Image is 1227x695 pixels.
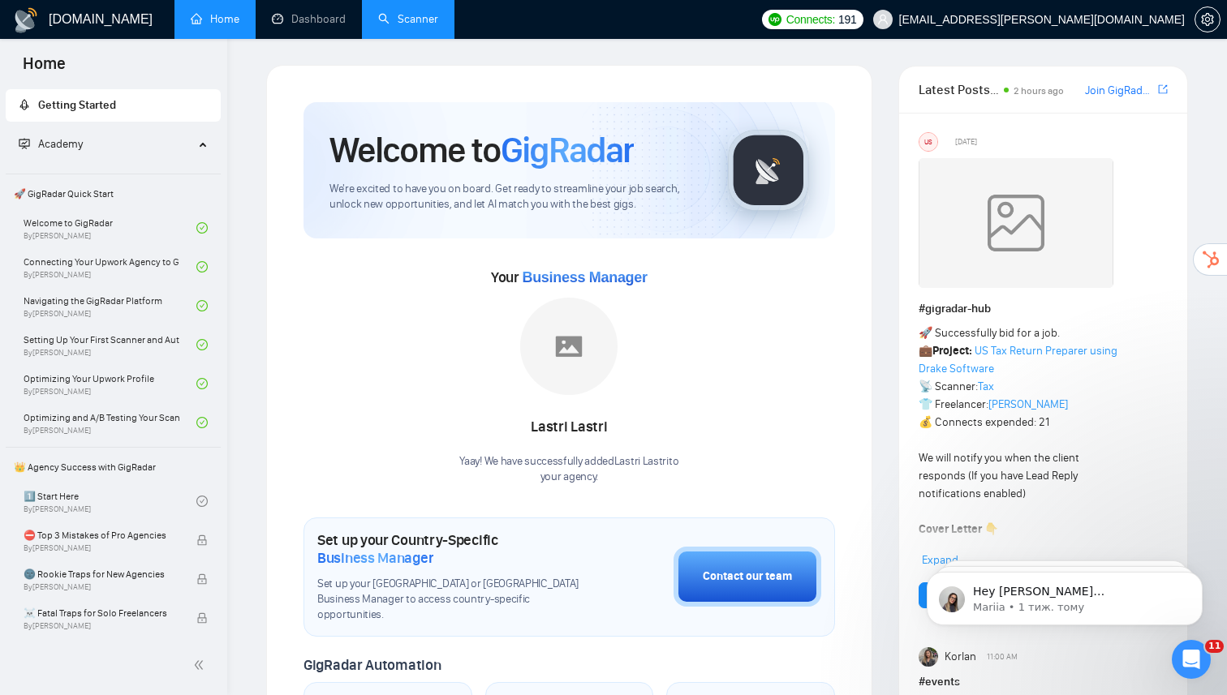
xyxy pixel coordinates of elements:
[728,130,809,211] img: gigradar-logo.png
[786,11,835,28] span: Connects:
[24,543,179,553] span: By [PERSON_NAME]
[24,621,179,631] span: By [PERSON_NAME]
[191,12,239,26] a: homeHome
[988,397,1068,411] a: [PERSON_NAME]
[919,79,999,100] span: Latest Posts from the GigRadar Community
[196,300,208,311] span: check-circle
[24,249,196,285] a: Connecting Your Upwork Agency to GigRadarBy[PERSON_NAME]
[987,650,1018,664] span: 11:00 AM
[317,549,433,567] span: Business Manager
[10,52,79,86] span: Home
[919,133,937,151] div: US
[38,98,116,112] span: Getting Started
[196,573,208,585] span: lock
[1158,83,1168,96] span: export
[1195,13,1221,26] a: setting
[329,182,702,212] span: We're excited to have you on board. Get ready to streamline your job search, unlock new opportuni...
[19,138,30,149] span: fund-projection-screen
[501,128,634,172] span: GigRadar
[378,12,438,26] a: searchScanner
[1014,85,1064,97] span: 2 hours ago
[1205,640,1224,653] span: 11
[459,414,678,441] div: Lastri Lastri
[24,366,196,401] a: Optimizing Your Upwork ProfileBy[PERSON_NAME]
[919,673,1168,691] h1: # events
[877,14,889,25] span: user
[1158,82,1168,97] a: export
[919,647,938,667] img: Korlan
[24,327,196,363] a: Setting Up Your First Scanner and Auto-BidderBy[PERSON_NAME]
[459,470,678,485] p: your agency .
[196,534,208,546] span: lock
[24,483,196,519] a: 1️⃣ Start HereBy[PERSON_NAME]
[304,656,441,674] span: GigRadar Automation
[919,158,1113,288] img: weqQh+iSagEgQAAAABJRU5ErkJggg==
[522,269,647,285] span: Business Manager
[24,566,179,582] span: 🌚 Rookie Traps for New Agencies
[955,135,977,149] span: [DATE]
[24,527,179,543] span: ⛔ Top 3 Mistakes of Pro Agencies
[932,344,972,358] strong: Project:
[19,137,83,151] span: Academy
[272,12,346,26] a: dashboardDashboard
[193,657,209,673] span: double-left
[19,99,30,110] span: rocket
[24,582,179,592] span: By [PERSON_NAME]
[902,538,1227,651] iframe: Intercom notifications повідомлення
[196,222,208,234] span: check-circle
[491,268,648,286] span: Your
[196,496,208,507] span: check-circle
[317,577,592,623] span: Set up your [GEOGRAPHIC_DATA] or [GEOGRAPHIC_DATA] Business Manager to access country-specific op...
[196,339,208,350] span: check-circle
[919,522,998,536] strong: Cover Letter 👇
[13,7,39,33] img: logo
[7,178,219,210] span: 🚀 GigRadar Quick Start
[520,298,618,395] img: placeholder.png
[838,11,856,28] span: 191
[674,547,821,607] button: Contact our team
[6,89,221,122] li: Getting Started
[1172,640,1211,679] iframe: Intercom live chat
[7,451,219,483] span: 👑 Agency Success with GigRadar
[1085,82,1155,100] a: Join GigRadar Slack Community
[945,648,976,666] span: Korlan
[329,128,634,172] h1: Welcome to
[459,454,678,485] div: Yaay! We have successfully added Lastri Lastri to
[919,300,1168,318] h1: # gigradar-hub
[24,210,196,246] a: Welcome to GigRadarBy[PERSON_NAME]
[1195,6,1221,32] button: setting
[24,405,196,440] a: Optimizing and A/B Testing Your Scanner for Better ResultsBy[PERSON_NAME]
[38,137,83,151] span: Academy
[196,378,208,389] span: check-circle
[196,417,208,428] span: check-circle
[978,380,994,393] a: Tax
[703,568,792,586] div: Contact our team
[196,261,208,272] span: check-circle
[768,13,781,26] img: upwork-logo.png
[1195,13,1220,26] span: setting
[24,605,179,621] span: ☠️ Fatal Traps for Solo Freelancers
[317,531,592,567] h1: Set up your Country-Specific
[24,288,196,324] a: Navigating the GigRadar PlatformBy[PERSON_NAME]
[196,612,208,624] span: lock
[919,344,1117,375] a: US Tax Return Preparer using Drake Software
